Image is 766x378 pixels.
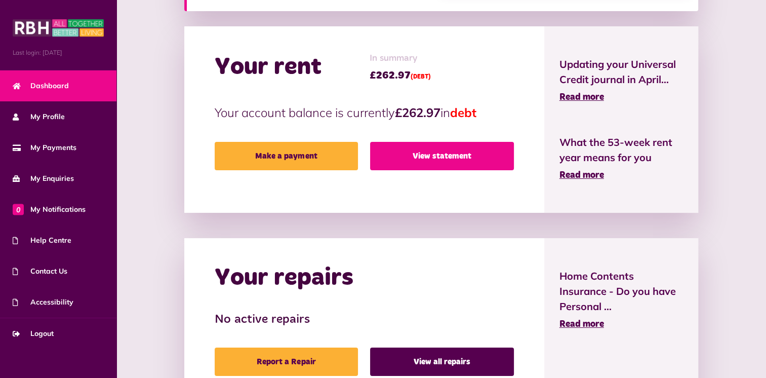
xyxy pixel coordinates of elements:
span: debt [450,105,476,120]
span: Last login: [DATE] [13,48,104,57]
h2: Your repairs [215,263,353,293]
span: Dashboard [13,81,69,91]
span: What the 53-week rent year means for you [559,135,683,165]
img: MyRBH [13,18,104,38]
span: In summary [370,52,431,65]
span: My Enquiries [13,173,74,184]
span: Contact Us [13,266,67,277]
span: Read more [559,320,604,329]
p: Your account balance is currently in [215,103,514,122]
span: Read more [559,93,604,102]
span: Home Contents Insurance - Do you have Personal ... [559,269,683,314]
a: Report a Repair [215,348,358,376]
h2: Your rent [215,53,321,82]
span: Accessibility [13,297,73,308]
span: My Payments [13,142,76,153]
span: My Profile [13,111,65,122]
span: Logout [13,328,54,339]
strong: £262.97 [395,105,440,120]
a: View statement [370,142,514,170]
span: (DEBT) [411,74,431,80]
span: 0 [13,204,24,215]
span: Help Centre [13,235,71,246]
span: Read more [559,171,604,180]
a: Home Contents Insurance - Do you have Personal ... Read more [559,269,683,331]
a: What the 53-week rent year means for you Read more [559,135,683,182]
h3: No active repairs [215,313,514,327]
a: Make a payment [215,142,358,170]
span: Updating your Universal Credit journal in April... [559,57,683,87]
a: View all repairs [370,348,514,376]
span: £262.97 [370,68,431,83]
a: Updating your Universal Credit journal in April... Read more [559,57,683,104]
span: My Notifications [13,204,86,215]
